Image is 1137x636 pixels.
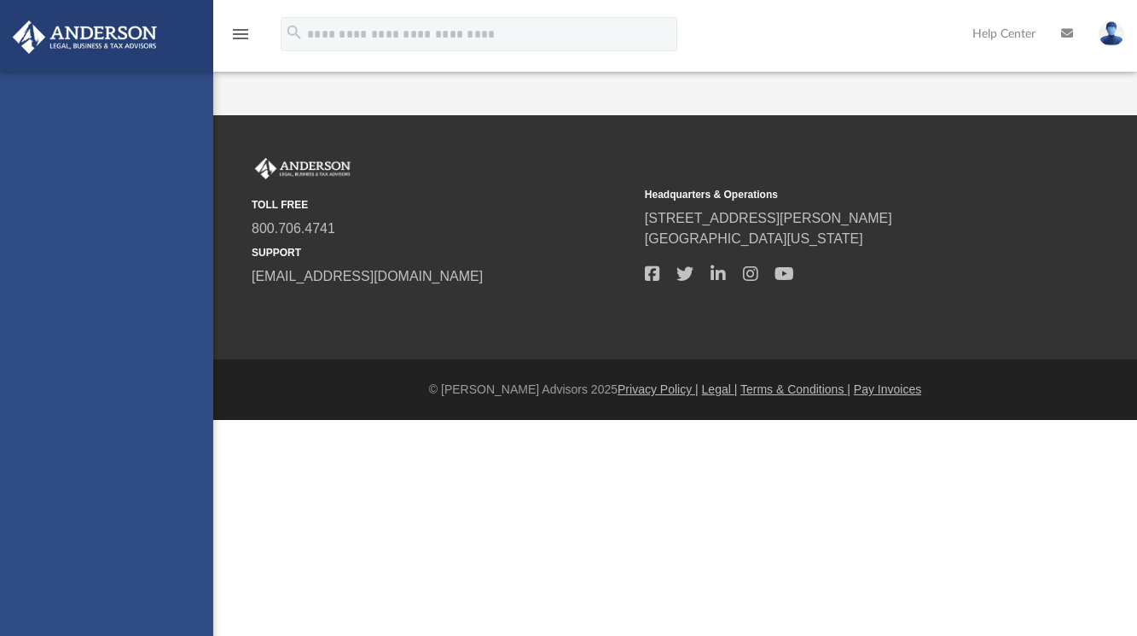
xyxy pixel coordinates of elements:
small: SUPPORT [252,245,633,260]
a: [STREET_ADDRESS][PERSON_NAME] [645,211,892,225]
img: Anderson Advisors Platinum Portal [252,158,354,180]
a: Pay Invoices [854,382,921,396]
i: menu [230,24,251,44]
img: User Pic [1099,21,1124,46]
a: Legal | [702,382,738,396]
a: menu [230,32,251,44]
small: TOLL FREE [252,197,633,213]
a: [EMAIL_ADDRESS][DOMAIN_NAME] [252,269,483,283]
a: [GEOGRAPHIC_DATA][US_STATE] [645,231,863,246]
div: © [PERSON_NAME] Advisors 2025 [213,381,1137,399]
i: search [285,23,304,42]
a: Privacy Policy | [618,382,699,396]
small: Headquarters & Operations [645,187,1026,202]
img: Anderson Advisors Platinum Portal [8,20,162,54]
a: 800.706.4741 [252,221,335,236]
a: Terms & Conditions | [740,382,850,396]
